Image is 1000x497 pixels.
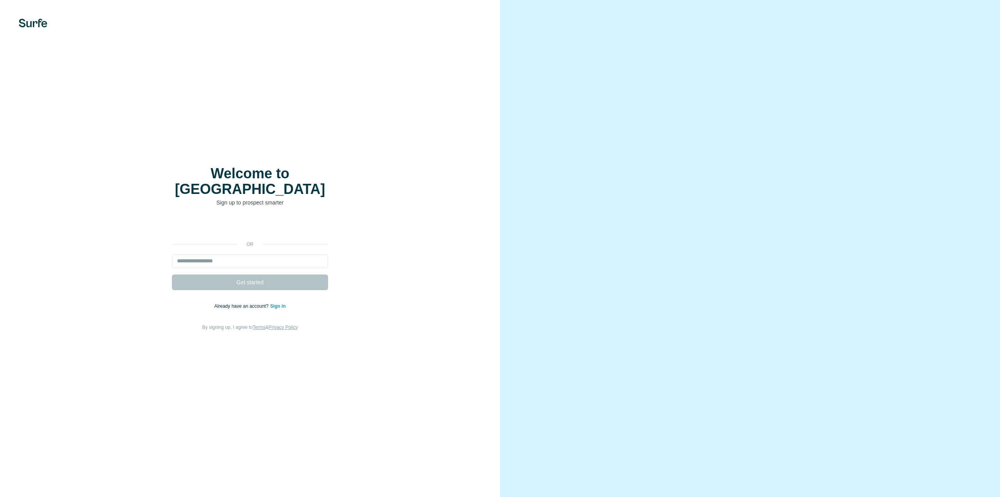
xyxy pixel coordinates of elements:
[202,325,298,330] span: By signing up, I agree to &
[19,19,47,27] img: Surfe's logo
[270,303,286,309] a: Sign in
[172,166,328,197] h1: Welcome to [GEOGRAPHIC_DATA]
[269,325,298,330] a: Privacy Policy
[237,241,262,248] p: or
[168,218,332,235] iframe: Sign in with Google Button
[172,199,328,206] p: Sign up to prospect smarter
[253,325,266,330] a: Terms
[214,303,270,309] span: Already have an account?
